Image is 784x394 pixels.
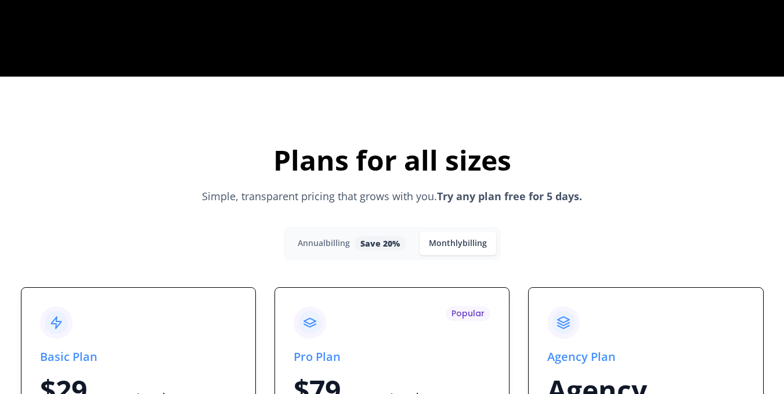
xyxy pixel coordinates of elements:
[463,237,487,248] span: billing
[547,348,744,368] h2: Agency Plan
[360,237,400,250] div: Save 20%
[451,308,485,320] div: Popular
[437,189,582,203] strong: Try any plan free for 5 days.
[169,142,615,179] h2: Plans for all sizes
[294,348,490,368] h2: Pro Plan
[429,238,487,248] div: Monthly
[169,189,615,204] div: Simple, transparent pricing that grows with you.
[326,237,350,248] span: billing
[298,238,350,248] div: Annual
[40,348,237,368] h2: Basic Plan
